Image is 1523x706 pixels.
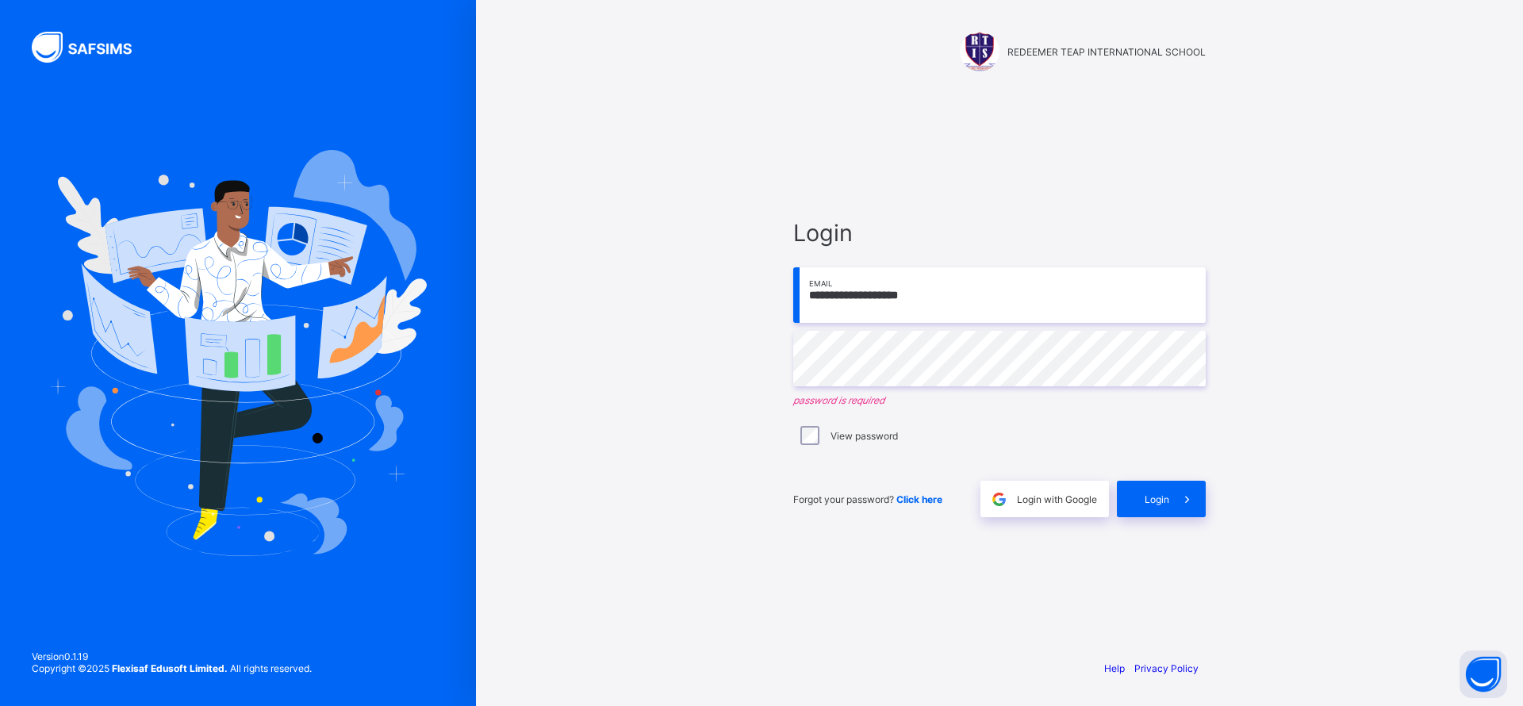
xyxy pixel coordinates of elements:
a: Privacy Policy [1134,662,1199,674]
strong: Flexisaf Edusoft Limited. [112,662,228,674]
img: Hero Image [49,150,427,556]
a: Help [1104,662,1125,674]
label: View password [831,430,898,442]
em: password is required [793,394,1206,406]
img: SAFSIMS Logo [32,32,151,63]
span: Login with Google [1017,493,1097,505]
span: Forgot your password? [793,493,942,505]
span: REDEEMER TEAP INTERNATIONAL SCHOOL [1007,46,1206,58]
button: Open asap [1460,650,1507,698]
img: google.396cfc9801f0270233282035f929180a.svg [990,490,1008,508]
a: Click here [896,493,942,505]
span: Login [1145,493,1169,505]
span: Version 0.1.19 [32,650,312,662]
span: Copyright © 2025 All rights reserved. [32,662,312,674]
span: Login [793,219,1206,247]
